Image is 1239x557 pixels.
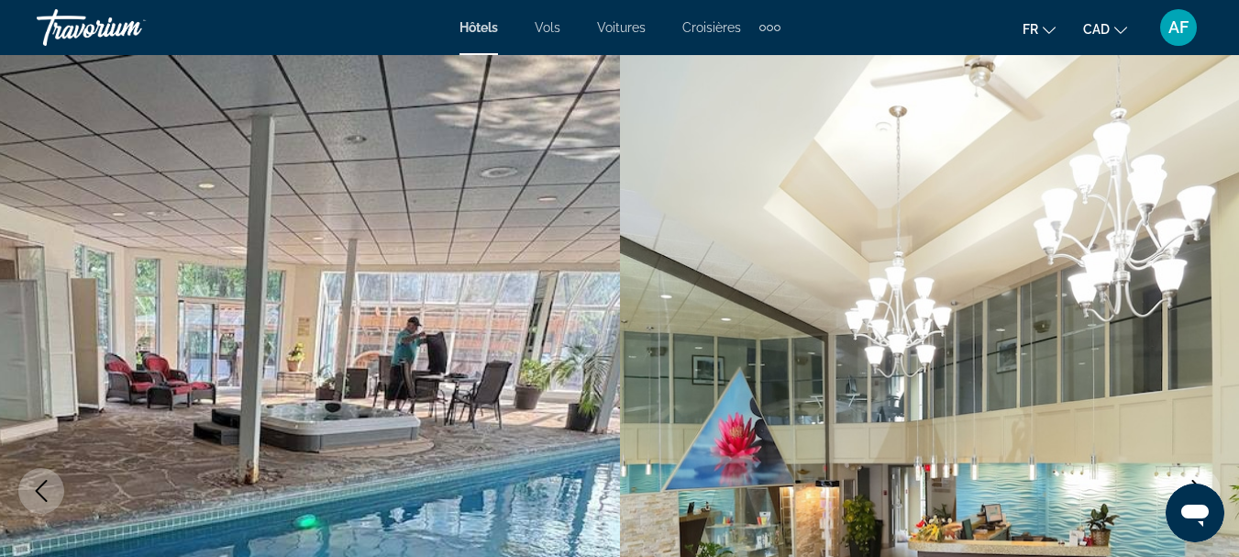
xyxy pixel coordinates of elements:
button: Change language [1023,16,1056,42]
iframe: Bouton de lancement de la fenêtre de messagerie [1166,484,1224,542]
button: User Menu [1155,8,1202,47]
button: Previous image [18,468,64,514]
a: Voitures [597,20,646,35]
span: AF [1168,18,1189,37]
span: CAD [1083,22,1110,37]
button: Change currency [1083,16,1127,42]
button: Extra navigation items [759,13,780,42]
a: Vols [535,20,560,35]
a: Hôtels [459,20,498,35]
a: Travorium [37,4,220,51]
a: Croisières [682,20,741,35]
button: Next image [1175,468,1221,514]
span: fr [1023,22,1038,37]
